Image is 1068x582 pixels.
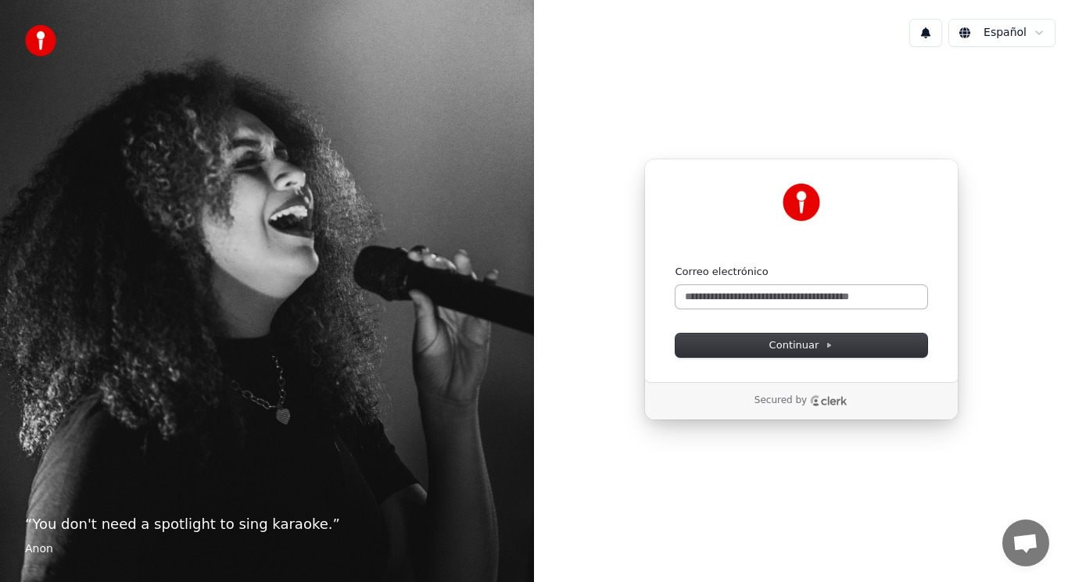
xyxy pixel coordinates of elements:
footer: Anon [25,541,509,557]
p: “ You don't need a spotlight to sing karaoke. ” [25,513,509,535]
div: Chat abierto [1002,520,1049,566]
button: Continuar [676,334,927,357]
label: Correo electrónico [676,265,769,279]
p: Secured by [754,395,807,407]
img: youka [25,25,56,56]
a: Clerk logo [810,395,848,406]
span: Continuar [769,338,833,352]
img: Youka [783,184,820,221]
